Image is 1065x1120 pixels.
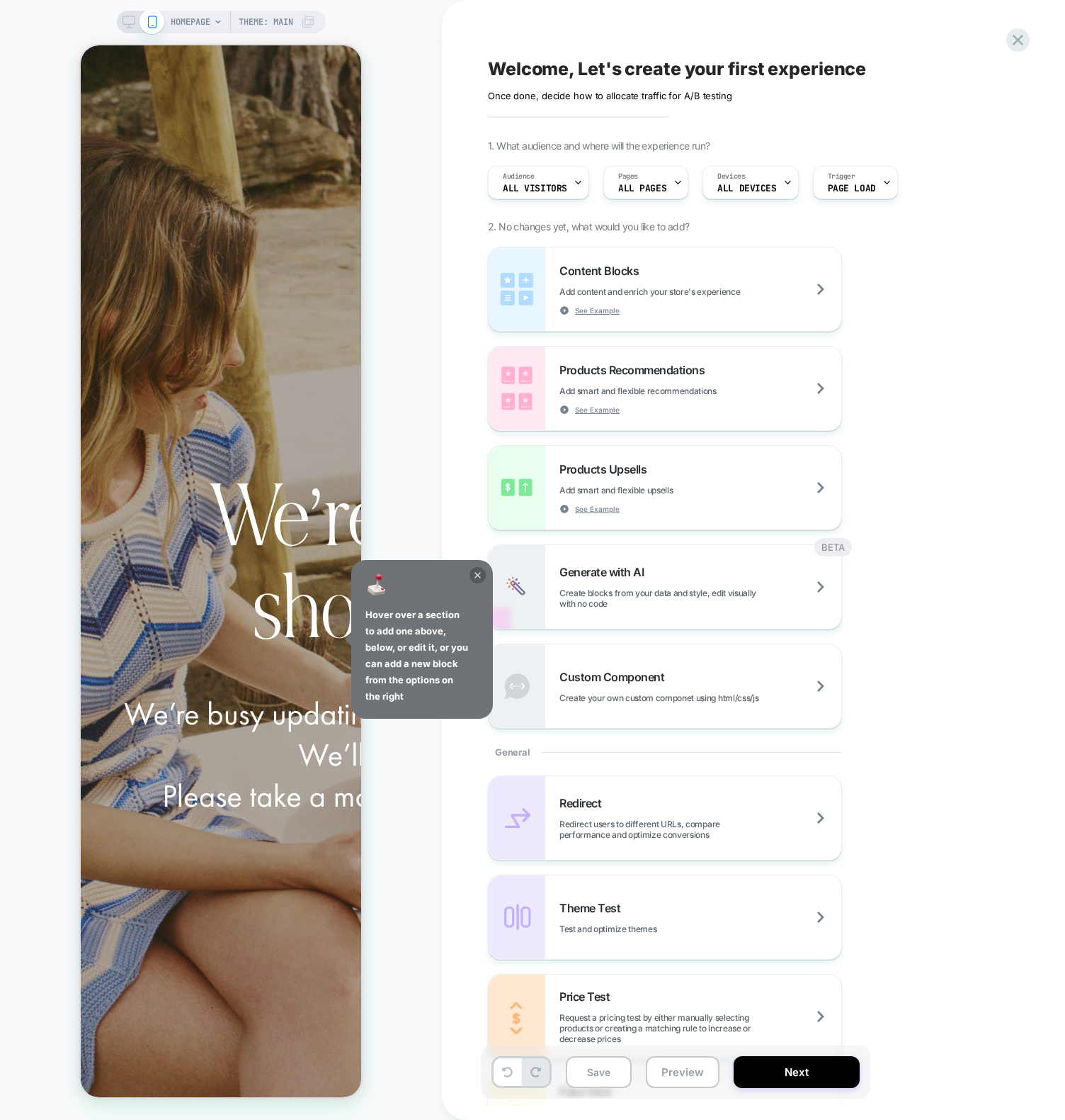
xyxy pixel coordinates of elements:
span: Products Upsells [559,462,654,476]
div: BETA [814,538,852,556]
span: Redirect [559,796,608,810]
span: HOMEPAGE [171,11,210,33]
span: Devices [717,172,745,181]
span: Add smart and flexible recommendations [559,386,787,396]
span: Create blocks from your data and style, edit visually with no code [559,588,841,609]
span: Page Load [828,184,876,194]
span: All Visitors [503,184,567,194]
span: ALL PAGES [618,184,666,194]
button: Next [734,1056,860,1088]
span: Request a pricing test by either manually selecting products or creating a matching rule to incre... [559,1012,841,1044]
span: See Example [575,306,620,315]
span: Redirect users to different URLs, compare performance and optimize conversions [559,819,841,840]
span: See Example [575,405,620,415]
span: Custom Component [559,670,671,684]
span: Add content and enrich your store's experience [559,286,811,297]
span: Pages [618,172,638,181]
span: Audience [503,172,535,181]
span: 2. No changes yet, what would you like to add? [488,220,689,233]
span: ALL DEVICES [717,184,776,194]
span: Theme: MAIN [239,11,293,33]
span: Add smart and flexible upsells [559,485,744,495]
div: General [488,729,842,775]
span: Content Blocks [559,264,646,278]
span: Test and optimize themes [559,924,727,934]
button: Save [566,1056,632,1088]
span: Create your own custom componet using html/css/js [559,693,829,703]
span: Price Test [559,990,617,1004]
span: 1. What audience and where will the experience run? [488,140,710,152]
span: Theme Test [559,901,627,915]
span: Products Recommendations [559,363,712,377]
button: Preview [646,1056,719,1088]
span: Generate with AI [559,565,651,579]
span: See Example [575,504,620,514]
span: Trigger [828,172,855,181]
